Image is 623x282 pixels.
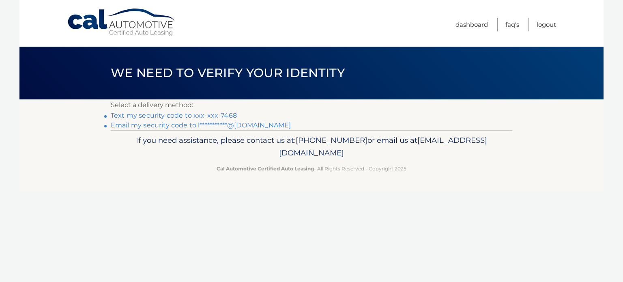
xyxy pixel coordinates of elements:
a: Logout [537,18,556,31]
a: Text my security code to xxx-xxx-7468 [111,112,237,119]
p: - All Rights Reserved - Copyright 2025 [116,164,507,173]
p: Select a delivery method: [111,99,512,111]
strong: Cal Automotive Certified Auto Leasing [217,166,314,172]
span: [PHONE_NUMBER] [296,136,367,145]
span: We need to verify your identity [111,65,345,80]
a: Dashboard [455,18,488,31]
p: If you need assistance, please contact us at: or email us at [116,134,507,160]
a: FAQ's [505,18,519,31]
a: Cal Automotive [67,8,176,37]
